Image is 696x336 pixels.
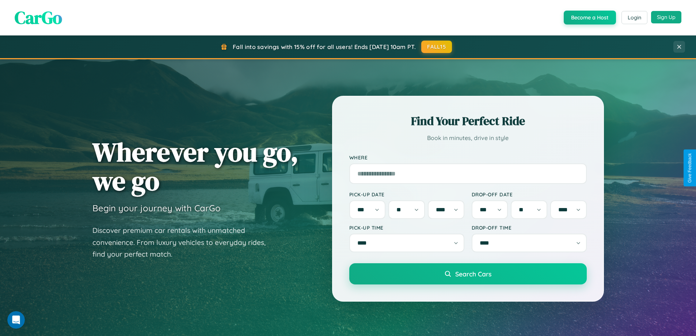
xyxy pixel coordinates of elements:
label: Where [349,154,587,161]
button: FALL15 [421,41,452,53]
button: Become a Host [564,11,616,24]
span: Search Cars [455,270,491,278]
button: Login [621,11,647,24]
div: Give Feedback [687,153,692,183]
label: Pick-up Time [349,224,464,231]
label: Drop-off Date [472,191,587,197]
span: Fall into savings with 15% off for all users! Ends [DATE] 10am PT. [233,43,416,50]
label: Drop-off Time [472,224,587,231]
label: Pick-up Date [349,191,464,197]
button: Search Cars [349,263,587,284]
h1: Wherever you go, we go [92,137,298,195]
p: Discover premium car rentals with unmatched convenience. From luxury vehicles to everyday rides, ... [92,224,275,260]
p: Book in minutes, drive in style [349,133,587,143]
button: Sign Up [651,11,681,23]
h2: Find Your Perfect Ride [349,113,587,129]
iframe: Intercom live chat [7,311,25,329]
span: CarGo [15,5,62,30]
h3: Begin your journey with CarGo [92,203,221,214]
